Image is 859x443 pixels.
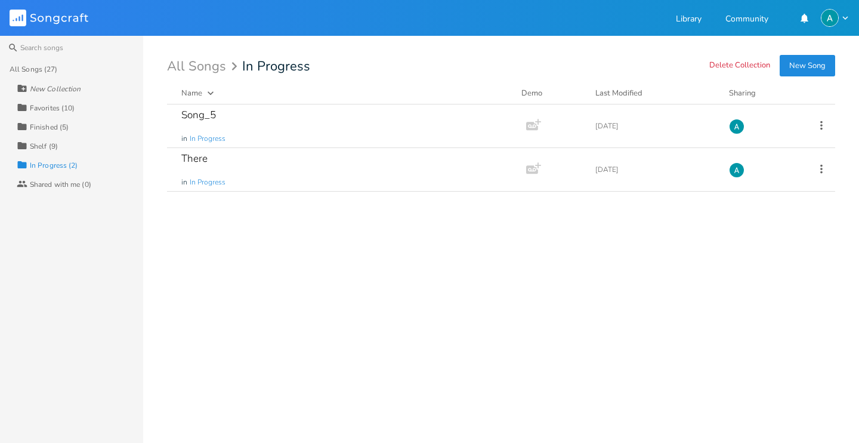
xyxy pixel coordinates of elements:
[709,61,770,71] button: Delete Collection
[30,181,91,188] div: Shared with me (0)
[595,88,642,99] div: Last Modified
[181,153,208,164] div: There
[729,87,801,99] div: Sharing
[190,177,225,187] span: In Progress
[181,87,507,99] button: Name
[181,177,187,187] span: in
[521,87,581,99] div: Demo
[167,61,241,72] div: All Songs
[242,60,310,73] span: In Progress
[30,143,58,150] div: Shelf (9)
[10,66,57,73] div: All Songs (27)
[190,134,225,144] span: In Progress
[30,85,81,93] div: New Collection
[595,166,715,173] div: [DATE]
[595,122,715,130] div: [DATE]
[780,55,835,76] button: New Song
[30,124,69,131] div: Finished (5)
[729,162,744,178] img: Alex
[30,104,75,112] div: Favorites (10)
[725,15,768,25] a: Community
[181,88,202,99] div: Name
[181,134,187,144] span: in
[676,15,702,25] a: Library
[821,9,839,27] img: Alex
[595,87,715,99] button: Last Modified
[729,119,744,134] img: Alex
[30,162,78,169] div: In Progress (2)
[181,110,216,120] div: Song_5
